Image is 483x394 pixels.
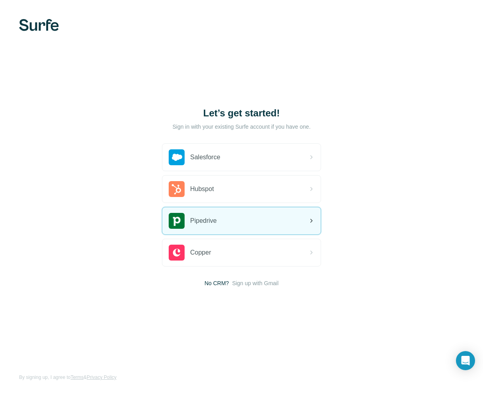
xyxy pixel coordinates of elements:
[204,279,229,287] span: No CRM?
[456,351,475,370] div: Open Intercom Messenger
[232,279,279,287] button: Sign up with Gmail
[162,107,321,120] h1: Let’s get started!
[190,216,217,226] span: Pipedrive
[19,374,117,381] span: By signing up, I agree to &
[190,184,214,194] span: Hubspot
[190,248,211,257] span: Copper
[169,181,185,197] img: hubspot's logo
[169,245,185,261] img: copper's logo
[87,375,117,380] a: Privacy Policy
[70,375,84,380] a: Terms
[172,123,310,131] p: Sign in with your existing Surfe account if you have one.
[190,153,220,162] span: Salesforce
[19,19,59,31] img: Surfe's logo
[169,213,185,229] img: pipedrive's logo
[169,149,185,165] img: salesforce's logo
